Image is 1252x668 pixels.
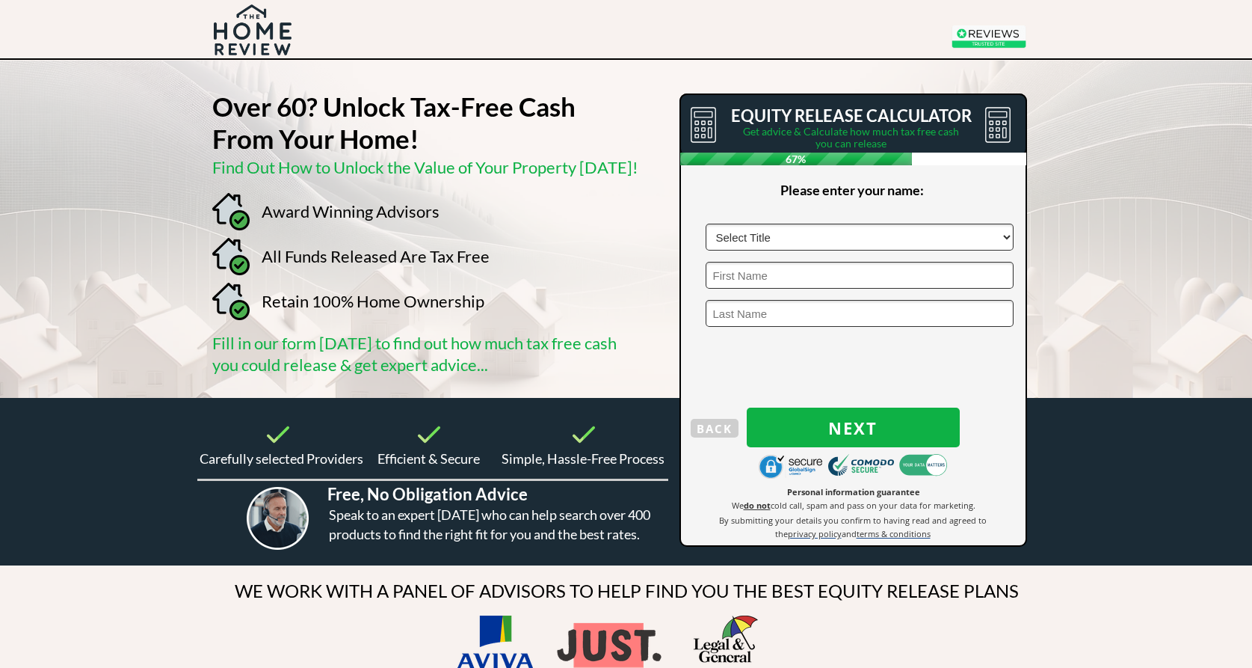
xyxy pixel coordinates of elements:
[262,291,484,311] span: Retain 100% Home Ownership
[857,528,931,539] span: terms & conditions
[706,262,1014,289] input: First Name
[788,527,842,539] a: privacy policy
[787,486,920,497] span: Personal information guarantee
[744,500,771,511] strong: do not
[691,419,738,438] span: BACK
[731,105,972,126] span: EQUITY RELEASE CALCULATOR
[212,157,638,177] span: Find Out How to Unlock the Value of Your Property [DATE]!
[857,527,931,539] a: terms & conditions
[780,182,924,198] span: Please enter your name:
[262,201,440,221] span: Award Winning Advisors
[691,419,738,438] button: BACK
[327,484,528,504] span: Free, No Obligation Advice
[262,246,490,266] span: All Funds Released Are Tax Free
[719,515,987,539] span: By submitting your details you confirm to having read and agreed to the
[680,153,912,165] span: 67%
[747,418,960,438] span: Next
[502,450,664,467] span: Simple, Hassle-Free Process
[329,506,650,542] span: Speak to an expert [DATE] who can help search over 400 products to find the right fit for you and...
[212,333,617,375] span: Fill in our form [DATE] to find out how much tax free cash you could release & get expert advice...
[377,450,480,467] span: Efficient & Secure
[200,450,363,467] span: Carefully selected Providers
[212,91,576,154] strong: Over 60? Unlock Tax-Free Cash From Your Home!
[788,528,842,539] span: privacy policy
[235,580,1019,601] span: WE WORK WITH A PANEL OF ADVISORS TO HELP FIND YOU THE BEST EQUITY RELEASE PLANS
[842,528,857,539] span: and
[743,125,959,150] span: Get advice & Calculate how much tax free cash you can release
[706,300,1014,327] input: Last Name
[732,500,975,511] span: We cold call, spam and pass on your data for marketing.
[747,408,960,447] button: Next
